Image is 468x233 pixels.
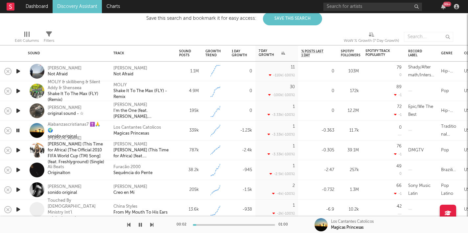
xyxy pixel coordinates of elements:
div: -2k ( -100 % ) [272,211,295,216]
div: [PERSON_NAME] [48,105,84,111]
div: 39.1M [341,146,359,154]
div: [PERSON_NAME] (This Time for Africa) [The Official 2010 FIFA World Cup (TM) Song] (feat. Freshlyg... [48,142,105,165]
a: Not Afraid [113,71,133,77]
a: Shake It To The Max (FLY) - Remix [113,88,173,100]
a: [PERSON_NAME] [113,65,147,71]
div: Shake It To The Max (FLY) (Remix) [48,91,105,103]
div: 00:02 [176,221,190,229]
div: 257k [341,166,359,174]
div: [PERSON_NAME] [113,142,147,147]
div: 99 + [443,2,451,7]
div: -0.305 [301,146,334,154]
div: 10.2k [341,206,359,214]
a: Los Cantantes Catolicos [113,125,161,131]
div: Spotify Followers [341,49,361,57]
div: Track [113,51,169,55]
div: 0 [301,67,334,75]
a: I'm the One (feat. [PERSON_NAME], [PERSON_NAME], [PERSON_NAME] the Rapper & [PERSON_NAME]) [113,108,173,120]
div: 1 [293,144,295,148]
div: 89 [396,85,402,89]
div: [PERSON_NAME] [48,65,82,71]
a: MOLIY & skillibeng & Silent Addy & ShenseeaShake It To The Max (FLY) (Remix) [48,79,105,103]
div: Shady/Aftermath/Interscope Records [408,64,434,79]
a: [PERSON_NAME]sonido original [48,184,82,196]
div: -6.9 [301,206,334,214]
div: -3.33k ( -100 % ) [268,132,295,137]
button: Save This Search [263,12,322,25]
div: 13.6k [179,206,199,214]
a: [PERSON_NAME] [113,102,147,108]
div: 0 [301,87,334,95]
div: 7 Day Growth [259,49,285,57]
div: 72 [397,105,402,109]
div: -1 [394,152,402,156]
div: Spotify Track Popularity [365,49,392,57]
div: 172k [341,87,359,95]
div: 42 [397,204,402,209]
div: -938 [232,206,252,214]
div: 0 [232,87,252,95]
div: 1.1M [179,67,199,75]
div: Ali Beats [48,164,70,170]
div: 1.3M [341,186,359,194]
div: -1 [394,113,402,117]
div: Alabanzascristianas7 ✝️🙏🌍 [48,122,105,134]
div: Epic/We The Best [408,103,434,119]
div: 12.2M [341,107,359,115]
div: 0 [232,67,252,75]
div: 0 [399,172,402,176]
div: -0.732 [301,186,334,194]
div: 0 [399,73,402,77]
a: [PERSON_NAME]original sound - ☆ [48,105,84,117]
div: 1 [293,203,295,208]
div: -945 [232,166,252,174]
div: 01:00 [278,221,292,229]
a: Magicas Princesas [113,131,149,137]
div: -100k ( -100 % ) [268,93,295,97]
a: MOLIY [113,82,127,88]
a: Furacão 2000 [113,164,141,170]
input: Search... [404,32,453,42]
div: Filters [44,29,54,48]
div: -1.23k [232,127,252,135]
div: -4k ( -100 % ) [272,192,295,196]
div: sonido original [48,190,82,196]
div: Hip-Hop/Rap [441,107,457,115]
div: original sound - ☆ [48,111,84,117]
div: [PERSON_NAME] (This Time for Africa) [feat. Freshlyground] [113,147,173,159]
div: -2.47 [301,166,334,174]
div: -2.5k ( -100 % ) [269,172,295,176]
div: Filters [44,37,54,45]
div: -3.33k ( -100 % ) [268,113,295,117]
div: 787k [179,146,199,154]
a: China Styles [113,204,137,210]
div: WoW % Growth (7 Day Growth) [344,37,399,45]
button: 99+ [441,4,446,9]
div: -2.4k [232,146,252,154]
div: Sony Music Latin [408,182,434,198]
div: 1 Day Growth [232,49,247,57]
div: 66 [396,184,402,188]
div: 0 [232,107,252,115]
a: Creo en Mí [113,190,134,196]
div: -1.5k [232,186,252,194]
div: [PERSON_NAME] [48,136,105,142]
div: Pop Latino [441,182,457,198]
div: 205k [179,186,199,194]
div: 76 [397,144,402,148]
a: [PERSON_NAME] [113,184,147,190]
a: [PERSON_NAME]Not Afraid [48,65,82,77]
div: Traditional [DEMOGRAPHIC_DATA] [441,123,457,139]
div: Pop [441,87,449,95]
div: 4.9M [179,87,199,95]
div: Edit Columns [15,29,39,48]
a: Alabanzascristianas7 ✝️🙏🌍sonido original [48,122,105,140]
div: Edit Columns [15,37,39,45]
